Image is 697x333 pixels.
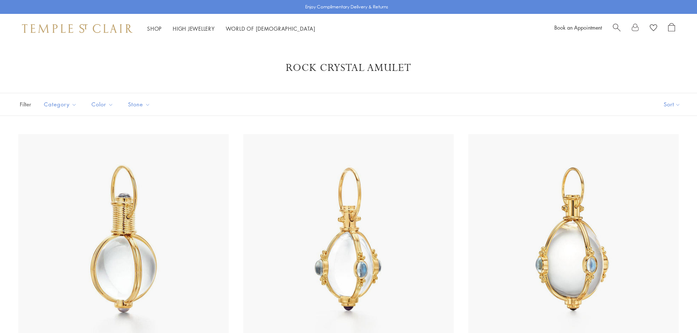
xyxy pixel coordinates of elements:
a: World of [DEMOGRAPHIC_DATA]World of [DEMOGRAPHIC_DATA] [226,25,315,32]
a: High JewelleryHigh Jewellery [173,25,215,32]
a: Open Shopping Bag [668,23,675,34]
button: Category [38,96,82,113]
span: Stone [124,100,156,109]
nav: Main navigation [147,24,315,33]
a: View Wishlist [650,23,657,34]
a: Book an Appointment [554,24,602,31]
a: ShopShop [147,25,162,32]
span: Category [40,100,82,109]
button: Stone [123,96,156,113]
img: Temple St. Clair [22,24,132,33]
button: Show sort by [647,93,697,116]
span: Color [88,100,119,109]
a: Search [613,23,621,34]
p: Enjoy Complimentary Delivery & Returns [305,3,388,11]
h1: Rock Crystal Amulet [29,61,668,75]
button: Color [86,96,119,113]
